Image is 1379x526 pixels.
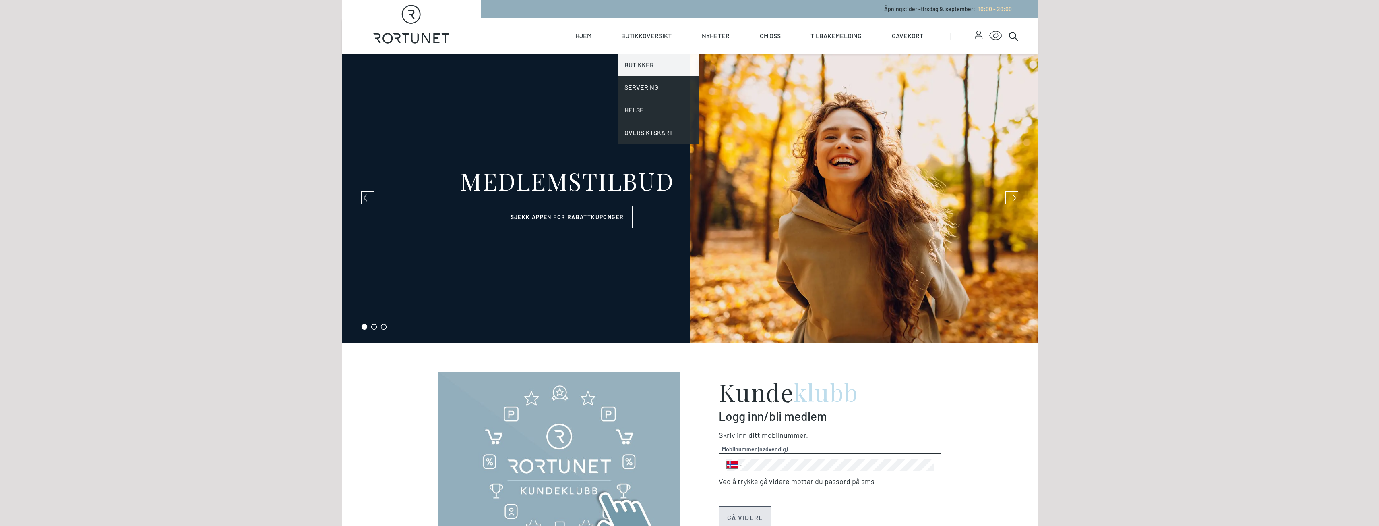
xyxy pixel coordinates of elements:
span: Mobilnummer . [762,430,808,439]
span: Mobilnummer (nødvendig) [722,445,938,453]
a: Hjem [575,18,591,54]
a: Oversiktskart [618,121,699,144]
button: Open Accessibility Menu [989,29,1002,42]
h2: Kunde [719,380,941,404]
a: Nyheter [702,18,730,54]
span: klubb [794,376,858,408]
section: carousel-slider [342,54,1038,343]
a: 10:00 - 20:00 [975,6,1012,12]
p: Ved å trykke gå videre mottar du passord på sms [719,476,941,487]
a: Helse [618,99,699,121]
div: MEDLEMSTILBUD [460,168,674,193]
a: Tilbakemelding [810,18,862,54]
p: Logg inn/bli medlem [719,409,941,423]
span: | [950,18,975,54]
div: slide 1 of 3 [342,54,1038,343]
a: Sjekk appen for rabattkuponger [502,206,633,228]
a: Gavekort [892,18,923,54]
a: Butikker [618,54,699,76]
p: Skriv inn ditt [719,430,941,441]
span: 10:00 - 20:00 [978,6,1012,12]
p: Åpningstider - tirsdag 9. september : [884,5,1012,13]
a: Butikkoversikt [621,18,672,54]
a: Servering [618,76,699,99]
a: Om oss [760,18,781,54]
